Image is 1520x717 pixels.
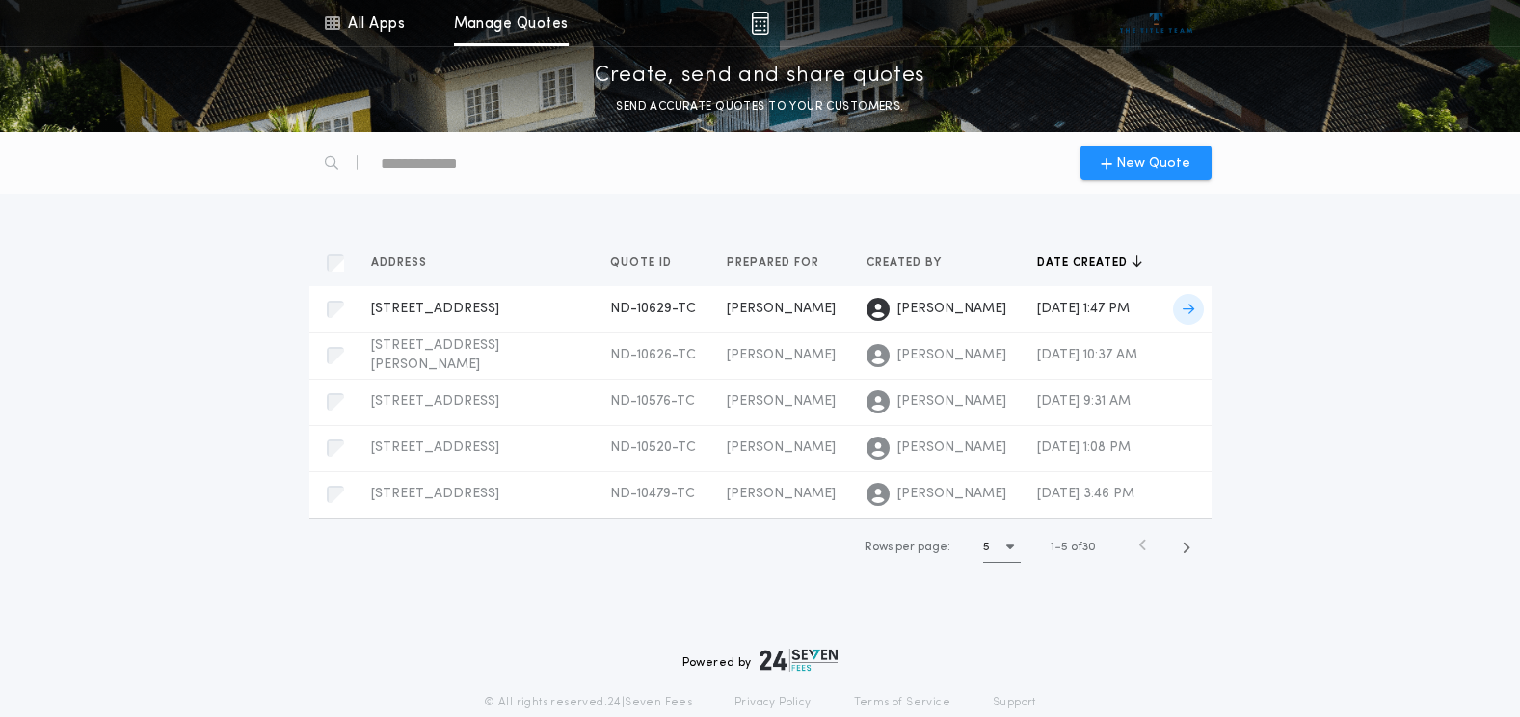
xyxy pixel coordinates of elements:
[865,542,950,553] span: Rows per page:
[983,532,1021,563] button: 5
[371,394,499,409] span: [STREET_ADDRESS]
[610,253,686,273] button: Quote ID
[371,255,431,271] span: Address
[1071,539,1096,556] span: of 30
[727,302,836,316] span: [PERSON_NAME]
[610,255,676,271] span: Quote ID
[616,97,903,117] p: SEND ACCURATE QUOTES TO YOUR CUSTOMERS.
[1037,302,1130,316] span: [DATE] 1:47 PM
[1037,253,1142,273] button: Date created
[610,302,696,316] span: ND-10629-TC
[734,695,812,710] a: Privacy Policy
[867,253,956,273] button: Created by
[371,440,499,455] span: [STREET_ADDRESS]
[610,394,695,409] span: ND-10576-TC
[983,538,990,557] h1: 5
[727,487,836,501] span: [PERSON_NAME]
[854,695,950,710] a: Terms of Service
[371,253,441,273] button: Address
[1116,153,1190,173] span: New Quote
[1120,13,1192,33] img: vs-icon
[595,61,925,92] p: Create, send and share quotes
[897,346,1006,365] span: [PERSON_NAME]
[1061,542,1068,553] span: 5
[993,695,1036,710] a: Support
[484,695,692,710] p: © All rights reserved. 24|Seven Fees
[610,487,695,501] span: ND-10479-TC
[1037,394,1131,409] span: [DATE] 9:31 AM
[897,485,1006,504] span: [PERSON_NAME]
[897,392,1006,412] span: [PERSON_NAME]
[1037,348,1137,362] span: [DATE] 10:37 AM
[371,302,499,316] span: [STREET_ADDRESS]
[867,255,946,271] span: Created by
[371,487,499,501] span: [STREET_ADDRESS]
[1080,146,1212,180] button: New Quote
[371,338,499,372] span: [STREET_ADDRESS][PERSON_NAME]
[727,394,836,409] span: [PERSON_NAME]
[727,348,836,362] span: [PERSON_NAME]
[727,440,836,455] span: [PERSON_NAME]
[1037,487,1134,501] span: [DATE] 3:46 PM
[1051,542,1054,553] span: 1
[610,348,696,362] span: ND-10626-TC
[610,440,696,455] span: ND-10520-TC
[751,12,769,35] img: img
[727,255,823,271] span: Prepared for
[897,300,1006,319] span: [PERSON_NAME]
[1037,255,1132,271] span: Date created
[760,649,839,672] img: logo
[897,438,1006,458] span: [PERSON_NAME]
[1037,440,1131,455] span: [DATE] 1:08 PM
[682,649,839,672] div: Powered by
